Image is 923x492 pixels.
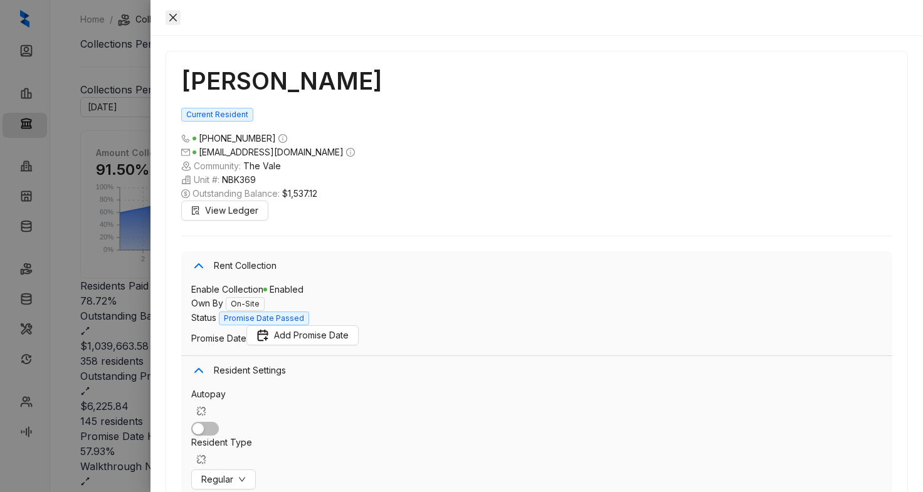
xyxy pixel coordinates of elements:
[238,476,246,483] span: down
[168,13,178,23] span: close
[181,175,191,185] img: building-icon
[278,134,287,143] span: info-circle
[246,325,359,345] button: Promise DateAdd Promise Date
[214,259,882,273] span: Rent Collection
[191,206,200,215] span: file-search
[181,187,892,201] span: Outstanding Balance:
[181,108,253,122] span: Current Resident
[181,173,892,187] span: Unit #:
[219,311,309,325] span: Promise Date Passed
[243,159,281,173] span: The Vale
[199,133,276,144] span: [PHONE_NUMBER]
[181,201,268,221] button: View Ledger
[181,159,892,173] span: Community:
[181,134,190,143] span: phone
[166,10,181,25] button: Close
[191,312,216,323] span: Status
[214,364,882,377] span: Resident Settings
[181,161,191,171] img: building-icon
[181,189,190,198] span: dollar
[201,473,233,486] span: Regular
[181,66,892,95] h1: [PERSON_NAME]
[181,251,892,280] div: Rent Collection
[181,148,190,157] span: mail
[346,148,355,157] span: info-circle
[282,187,317,201] span: $1,537.12
[191,436,882,469] div: Resident Type
[226,297,265,311] span: On-Site
[263,284,303,295] span: Enabled
[274,328,349,342] span: Add Promise Date
[181,356,892,385] div: Resident Settings
[191,333,246,343] span: Promise Date
[191,469,256,489] button: Regulardown
[199,147,344,157] span: [EMAIL_ADDRESS][DOMAIN_NAME]
[205,204,258,217] span: View Ledger
[191,387,882,421] div: Autopay
[191,298,223,308] span: Own By
[256,329,269,342] img: Promise Date
[191,284,263,295] span: Enable Collection
[222,173,256,187] span: NBK369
